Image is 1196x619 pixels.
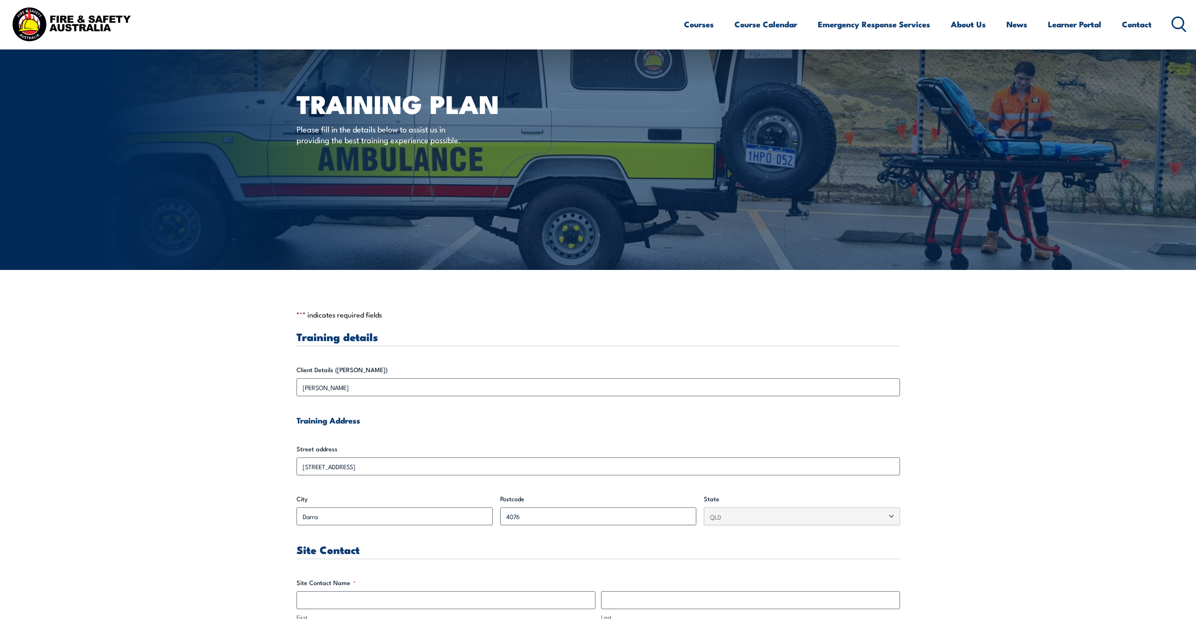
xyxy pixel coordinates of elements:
h1: Training plan [297,92,529,114]
label: Street address [297,444,900,454]
a: Courses [684,12,714,37]
h3: Site Contact [297,544,900,555]
h3: Training details [297,331,900,342]
p: Please fill in the details below to assist us in providing the best training experience possible. [297,123,469,146]
label: City [297,494,493,504]
a: Contact [1122,12,1152,37]
legend: Site Contact Name [297,578,355,587]
h4: Training Address [297,415,900,425]
p: " " indicates required fields [297,310,900,319]
a: News [1006,12,1027,37]
label: State [704,494,900,504]
a: Course Calendar [734,12,797,37]
label: Client Details ([PERSON_NAME]) [297,365,900,375]
a: About Us [951,12,986,37]
a: Learner Portal [1048,12,1101,37]
a: Emergency Response Services [818,12,930,37]
label: Postcode [500,494,696,504]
